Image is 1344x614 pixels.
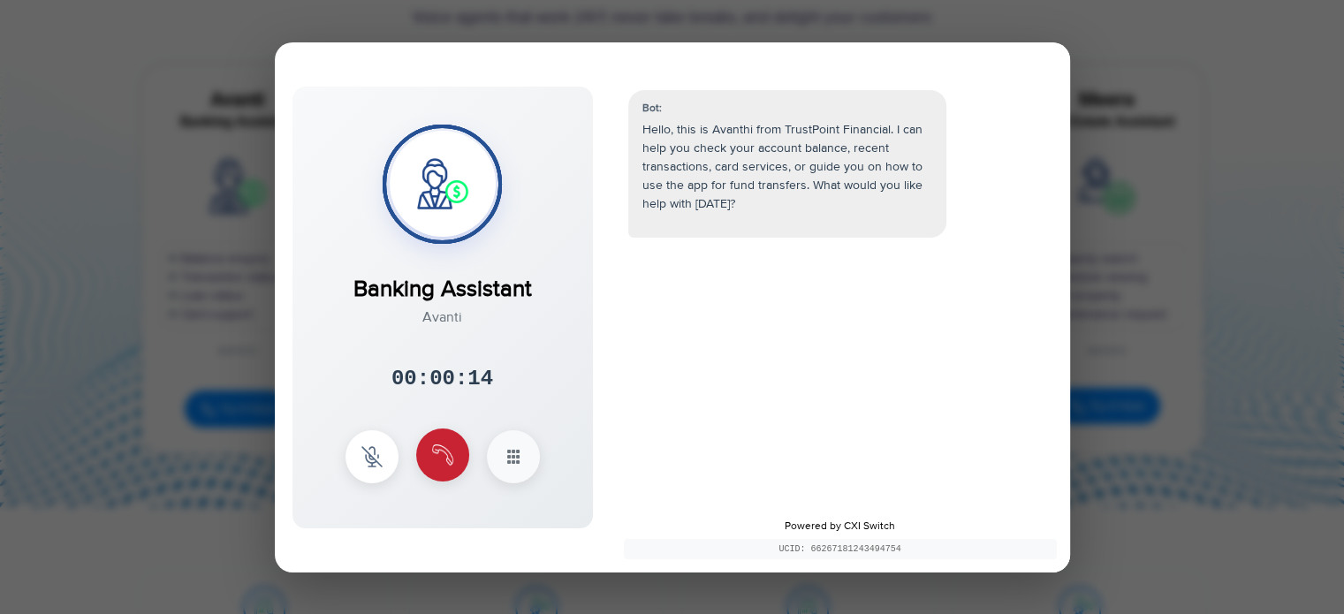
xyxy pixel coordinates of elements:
[432,444,453,466] img: end Icon
[642,120,932,213] p: Hello, this is Avanthi from TrustPoint Financial. I can help you check your account balance, rece...
[624,539,1057,559] div: UCID: 66267181243494754
[353,307,532,328] div: Avanti
[361,446,383,467] img: mute Icon
[353,254,532,307] div: Banking Assistant
[391,363,493,395] div: 00:00:14
[642,101,932,117] div: Bot:
[611,505,1070,572] div: Powered by CXI Switch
